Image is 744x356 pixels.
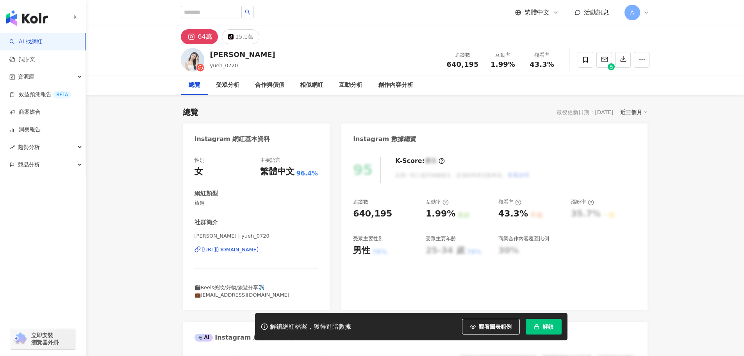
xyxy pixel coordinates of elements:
div: 解鎖網紅檔案，獲得進階數據 [270,323,351,331]
div: 64萬 [198,31,212,42]
div: 15.1萬 [236,31,253,42]
span: 96.4% [296,169,318,178]
div: 性別 [194,157,205,164]
div: 近三個月 [620,107,648,117]
span: 資源庫 [18,68,34,86]
span: 立即安裝 瀏覽器外掛 [31,332,59,346]
img: KOL Avatar [181,48,204,72]
span: A [630,8,634,17]
div: 追蹤數 [353,199,368,206]
div: 總覽 [183,107,198,118]
div: [PERSON_NAME] [210,50,275,59]
span: 活動訊息 [584,9,609,16]
div: 創作內容分析 [378,81,413,90]
span: [PERSON_NAME] | yueh_0720 [194,233,318,240]
div: [URL][DOMAIN_NAME] [202,246,259,253]
div: 追蹤數 [447,51,479,59]
div: 互動分析 [339,81,362,90]
div: 網紅類型 [194,190,218,198]
button: 觀看圖表範例 [462,319,520,335]
span: 640,195 [447,60,479,68]
button: 解鎖 [526,319,562,335]
div: Instagram 數據總覽 [353,135,416,143]
a: 找貼文 [9,55,35,63]
div: 繁體中文 [260,166,294,178]
div: 主要語言 [260,157,280,164]
div: 漲粉率 [571,199,594,206]
button: 15.1萬 [222,29,259,44]
div: 互動率 [426,199,449,206]
div: 相似網紅 [300,81,323,90]
span: yueh_0720 [210,63,238,68]
a: 效益預測報告BETA [9,91,71,98]
div: 受眾主要年齡 [426,235,456,242]
div: 觀看率 [498,199,521,206]
div: Instagram 網紅基本資料 [194,135,270,143]
span: 解鎖 [542,324,553,330]
span: 旅遊 [194,200,318,207]
span: search [245,9,250,15]
a: chrome extension立即安裝 瀏覽器外掛 [10,328,76,349]
div: 總覽 [189,81,200,90]
span: 競品分析 [18,156,40,174]
a: [URL][DOMAIN_NAME] [194,246,318,253]
span: 觀看圖表範例 [479,324,512,330]
div: 女 [194,166,203,178]
span: 繁體中文 [525,8,550,17]
button: 64萬 [181,29,218,44]
div: 43.3% [498,208,528,220]
span: 1.99% [491,61,515,68]
span: rise [9,145,15,150]
div: 合作與價值 [255,81,284,90]
div: 最後更新日期：[DATE] [557,109,613,115]
div: 640,195 [353,208,392,220]
div: 男性 [353,245,370,257]
div: 互動率 [488,51,518,59]
div: 觀看率 [527,51,557,59]
div: 受眾分析 [216,81,239,90]
a: 洞察報告 [9,126,41,134]
div: 社群簡介 [194,218,218,227]
a: 商案媒合 [9,108,41,116]
span: 趨勢分析 [18,138,40,156]
div: 商業合作內容覆蓋比例 [498,235,549,242]
a: searchAI 找網紅 [9,38,42,46]
span: 🎬Reels美妝/好物/旅遊分享✈️ 💼[EMAIL_ADDRESS][DOMAIN_NAME] [194,284,289,297]
img: logo [6,10,48,26]
div: 受眾主要性別 [353,235,384,242]
div: K-Score : [395,157,445,165]
span: 43.3% [530,61,554,68]
img: chrome extension [12,333,28,345]
div: 1.99% [426,208,455,220]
